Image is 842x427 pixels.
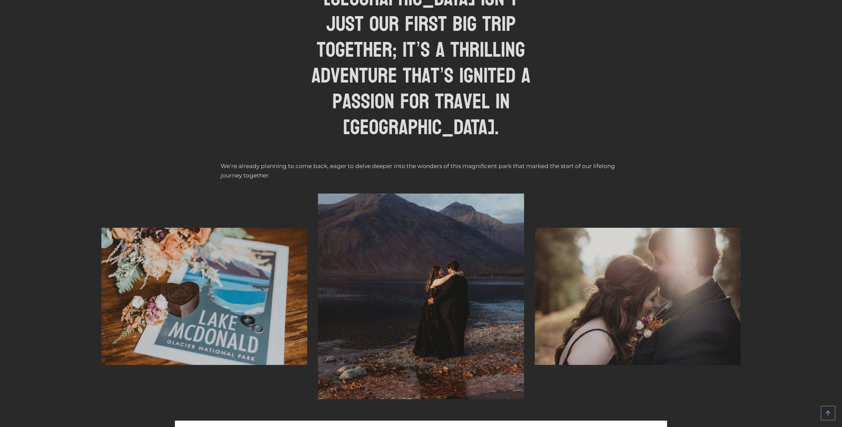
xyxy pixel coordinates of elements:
[318,194,524,399] img: Glacier National Fall Park Elopement couple first dance by the side of Lake McDonald
[535,228,741,365] img: Glacier National Park Fall Elopement Forehead Kiss
[101,228,307,365] img: Glacier National Park Fall Elopement details of bouquet, wedding bands, wedding ban box, and a po...
[821,406,835,420] a: Scroll to top
[221,162,621,180] p: We’re already planning to come back, eager to delve deeper into the wonders of this magnificent p...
